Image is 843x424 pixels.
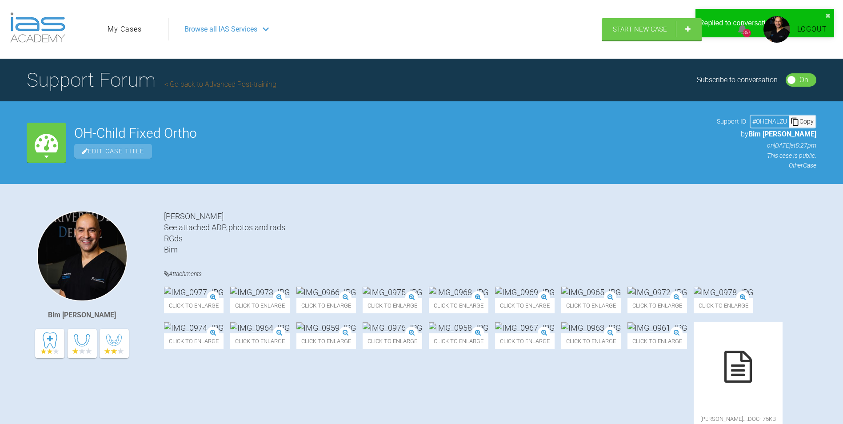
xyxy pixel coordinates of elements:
[363,298,422,313] span: Click to enlarge
[363,287,422,298] img: IMG_0975.JPG
[561,298,621,313] span: Click to enlarge
[363,322,422,333] img: IMG_0976.JPG
[627,287,687,298] img: IMG_0972.JPG
[495,287,555,298] img: IMG_0969.JPG
[717,128,816,140] p: by
[717,151,816,160] p: This case is public.
[561,333,621,349] span: Click to enlarge
[108,24,142,35] a: My Cases
[627,322,687,333] img: IMG_0961.JPG
[495,322,555,333] img: IMG_0967.JPG
[296,333,356,349] span: Click to enlarge
[743,29,751,37] div: 357
[429,287,488,298] img: IMG_0968.JPG
[561,287,621,298] img: IMG_0965.JPG
[74,144,152,159] span: Edit Case Title
[10,12,65,43] img: logo-light.3e3ef733.png
[164,322,224,333] img: IMG_0974.JPG
[495,298,555,313] span: Click to enlarge
[797,24,827,35] a: Logout
[230,322,290,333] img: IMG_0964.JPG
[37,211,128,301] img: Bim Sawhney
[429,333,488,349] span: Click to enlarge
[429,322,488,333] img: IMG_0958.JPG
[748,130,816,138] span: Bim [PERSON_NAME]
[429,298,488,313] span: Click to enlarge
[230,287,290,298] img: IMG_0973.JPG
[602,18,702,40] a: Start New Case
[717,140,816,150] p: on [DATE] at 5:27pm
[495,333,555,349] span: Click to enlarge
[789,116,815,127] div: Copy
[717,116,746,126] span: Support ID
[27,64,276,96] h1: Support Forum
[164,211,816,256] div: [PERSON_NAME] See attached ADP, photos and rads RGds Bim
[296,287,356,298] img: IMG_0966.JPG
[74,127,709,140] h2: OH-Child Fixed Ortho
[694,298,753,313] span: Click to enlarge
[164,268,816,280] h4: Attachments
[799,74,808,86] div: On
[230,333,290,349] span: Click to enlarge
[717,160,816,170] p: Other Case
[296,298,356,313] span: Click to enlarge
[230,298,290,313] span: Click to enlarge
[561,322,621,333] img: IMG_0963.JPG
[164,287,224,298] img: IMG_0977.JPG
[751,116,789,126] div: # OHENALZU
[763,16,790,43] img: profile.png
[164,333,224,349] span: Click to enlarge
[184,24,257,35] span: Browse all IAS Services
[694,287,753,298] img: IMG_0978.JPG
[613,25,667,33] span: Start New Case
[363,333,422,349] span: Click to enlarge
[296,322,356,333] img: IMG_0959.JPG
[164,298,224,313] span: Click to enlarge
[697,74,778,86] div: Subscribe to conversation
[627,298,687,313] span: Click to enlarge
[164,80,276,88] a: Go back to Advanced Post-training
[48,309,116,321] div: Bim [PERSON_NAME]
[627,333,687,349] span: Click to enlarge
